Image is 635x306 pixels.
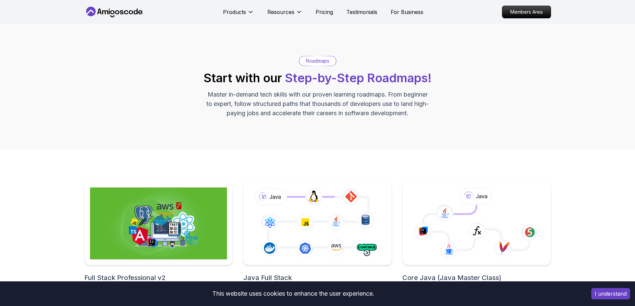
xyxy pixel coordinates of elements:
[346,8,377,16] a: Testimonials
[306,58,329,64] p: Roadmaps
[402,273,551,282] h2: Core Java (Java Master Class)
[591,288,630,299] button: Accept cookies
[267,8,294,16] p: Resources
[243,273,392,282] h2: Java Full Stack
[285,71,432,85] span: Step-by-Step Roadmaps!
[204,71,432,85] h2: Start with our
[84,273,233,282] h2: Full Stack Professional v2
[90,187,227,259] img: Full Stack Professional v2
[502,6,551,18] a: Members Area
[206,90,430,118] p: Master in-demand tech skills with our proven learning roadmaps. From beginner to expert, follow s...
[5,286,581,301] div: This website uses cookies to enhance the user experience.
[267,8,302,21] button: Resources
[223,8,246,16] p: Products
[316,8,333,16] a: Pricing
[502,6,551,18] p: Members Area
[391,8,423,16] a: For Business
[223,8,254,21] button: Products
